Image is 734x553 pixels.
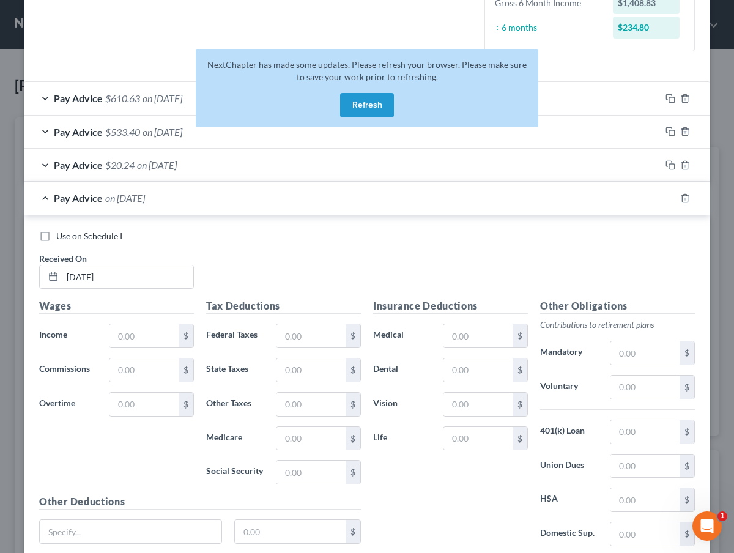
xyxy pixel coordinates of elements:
div: $ [179,393,193,416]
div: $ [179,358,193,382]
div: $ [680,522,694,546]
div: $ [346,393,360,416]
label: Mandatory [534,341,604,365]
label: Life [367,426,437,451]
input: 0.00 [276,393,346,416]
input: 0.00 [610,420,680,444]
span: 1 [717,511,727,521]
input: 0.00 [610,488,680,511]
h5: Wages [39,299,194,314]
input: 0.00 [276,461,346,484]
input: 0.00 [109,358,179,382]
input: 0.00 [276,427,346,450]
p: Contributions to retirement plans [540,319,695,331]
div: $ [346,520,360,543]
label: HSA [534,488,604,512]
div: $ [680,488,694,511]
span: on [DATE] [143,92,182,104]
div: $ [513,324,527,347]
input: 0.00 [235,520,346,543]
label: Medicare [200,426,270,451]
span: Received On [39,253,87,264]
button: Refresh [340,93,394,117]
div: $ [179,324,193,347]
span: on [DATE] [105,192,145,204]
input: 0.00 [443,393,513,416]
div: $ [680,376,694,399]
div: $ [346,358,360,382]
span: NextChapter has made some updates. Please refresh your browser. Please make sure to save your wor... [207,59,527,82]
h5: Other Deductions [39,494,361,510]
label: Social Security [200,460,270,484]
span: on [DATE] [137,159,177,171]
div: $ [513,427,527,450]
label: Union Dues [534,454,604,478]
input: 0.00 [276,324,346,347]
input: 0.00 [610,522,680,546]
span: $533.40 [105,126,140,138]
div: $ [346,324,360,347]
input: 0.00 [610,455,680,478]
input: 0.00 [443,427,513,450]
div: $234.80 [613,17,680,39]
span: $20.24 [105,159,135,171]
h5: Tax Deductions [206,299,361,314]
div: $ [680,341,694,365]
input: 0.00 [443,324,513,347]
label: Commissions [33,358,103,382]
label: Federal Taxes [200,324,270,348]
h5: Insurance Deductions [373,299,528,314]
label: Other Taxes [200,392,270,417]
input: MM/DD/YYYY [62,265,193,289]
input: 0.00 [610,341,680,365]
span: Income [39,329,67,340]
label: Medical [367,324,437,348]
div: ÷ 6 months [489,21,607,34]
input: 0.00 [443,358,513,382]
label: Overtime [33,392,103,417]
label: Vision [367,392,437,417]
label: Domestic Sup. [534,522,604,546]
label: Dental [367,358,437,382]
span: Use on Schedule I [56,231,122,241]
div: $ [680,455,694,478]
span: Pay Advice [54,159,103,171]
label: State Taxes [200,358,270,382]
input: Specify... [40,520,221,543]
label: Voluntary [534,375,604,399]
label: 401(k) Loan [534,420,604,444]
div: $ [346,461,360,484]
span: Pay Advice [54,126,103,138]
div: $ [680,420,694,444]
span: $610.63 [105,92,140,104]
input: 0.00 [610,376,680,399]
div: $ [346,427,360,450]
h5: Other Obligations [540,299,695,314]
span: Pay Advice [54,192,103,204]
div: $ [513,393,527,416]
div: $ [513,358,527,382]
span: on [DATE] [143,126,182,138]
input: 0.00 [109,393,179,416]
span: Pay Advice [54,92,103,104]
iframe: Intercom live chat [692,511,722,541]
input: 0.00 [109,324,179,347]
input: 0.00 [276,358,346,382]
